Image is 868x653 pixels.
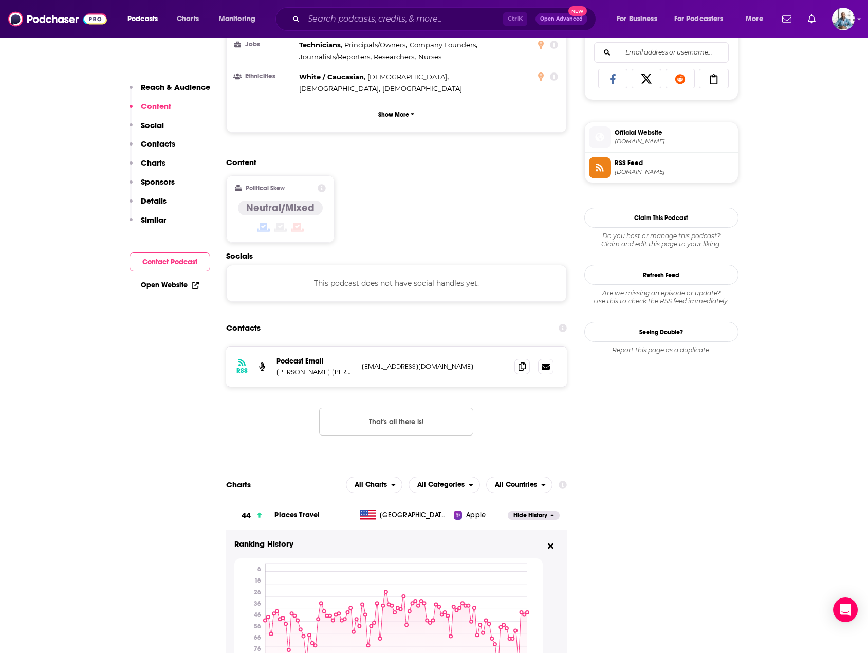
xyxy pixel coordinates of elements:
button: Content [130,101,171,120]
a: Places Travel [274,511,320,519]
a: Apple [454,510,508,520]
span: All Categories [417,481,465,488]
span: Ctrl K [503,12,527,26]
div: Search followers [594,42,729,63]
button: Contact Podcast [130,252,210,271]
p: Podcast Email [276,357,354,366]
button: Charts [130,158,165,177]
p: Similar [141,215,166,225]
span: More [746,12,763,26]
a: 44 [226,501,275,530]
button: open menu [120,11,171,27]
input: Search podcasts, credits, & more... [304,11,503,27]
input: Email address or username... [603,43,720,62]
a: Share on Facebook [598,69,628,88]
span: Company Founders [410,41,476,49]
button: open menu [212,11,269,27]
button: Sponsors [130,177,175,196]
button: open menu [346,477,402,493]
span: media.rss.com [615,168,734,176]
div: Report this page as a duplicate. [584,346,738,354]
a: Share on Reddit [666,69,695,88]
tspan: 66 [253,634,261,641]
span: Apple [466,510,486,520]
p: Sponsors [141,177,175,187]
button: open menu [738,11,776,27]
h2: Socials [226,251,567,261]
tspan: 46 [253,611,261,618]
span: [DEMOGRAPHIC_DATA] [299,84,379,93]
h2: Charts [226,480,251,489]
span: , [410,39,477,51]
button: Refresh Feed [584,265,738,285]
button: Hide History [508,511,559,520]
img: Podchaser - Follow, Share and Rate Podcasts [8,9,107,29]
a: Share on X/Twitter [632,69,661,88]
span: New [568,6,587,16]
p: [EMAIL_ADDRESS][DOMAIN_NAME] [362,362,498,371]
span: Official Website [615,128,734,137]
button: Details [130,196,167,215]
span: , [344,39,407,51]
a: Copy Link [699,69,729,88]
span: Open Advanced [540,16,583,22]
span: , [367,71,449,83]
span: All Charts [355,481,387,488]
tspan: 36 [253,600,261,607]
button: Social [130,120,164,139]
tspan: 6 [257,566,261,573]
span: rss.com [615,138,734,146]
a: RSS Feed[DOMAIN_NAME] [589,157,734,178]
span: Researchers [374,52,414,61]
span: Hide History [513,511,547,520]
button: Show More [235,105,558,124]
span: Journalists/Reporters [299,52,370,61]
button: Similar [130,215,166,234]
span: [DEMOGRAPHIC_DATA] [382,84,462,93]
div: Are we missing an episode or update? Use this to check the RSS feed immediately. [584,289,738,305]
span: White / Caucasian [299,72,364,81]
span: Principals/Owners [344,41,405,49]
a: [GEOGRAPHIC_DATA] [356,510,454,520]
a: Show notifications dropdown [804,10,820,28]
h2: Categories [409,477,480,493]
span: , [299,83,380,95]
button: Open AdvancedNew [535,13,587,25]
button: open menu [486,477,552,493]
h3: Jobs [235,41,295,48]
span: Technicians [299,41,341,49]
span: Podcasts [127,12,158,26]
p: [PERSON_NAME] [PERSON_NAME] and [PERSON_NAME] [276,368,354,376]
tspan: 76 [253,645,261,652]
span: Monitoring [219,12,255,26]
h2: Countries [486,477,552,493]
h3: Ethnicities [235,73,295,80]
span: , [374,51,416,63]
div: Search podcasts, credits, & more... [285,7,606,31]
span: All Countries [495,481,537,488]
div: This podcast does not have social handles yet. [226,265,567,302]
tspan: 26 [253,588,261,595]
button: Claim This Podcast [584,208,738,228]
p: Reach & Audience [141,82,210,92]
button: Show profile menu [832,8,855,30]
h2: Platforms [346,477,402,493]
span: Logged in as BoldlyGo [832,8,855,30]
img: User Profile [832,8,855,30]
p: Contacts [141,139,175,149]
div: Open Intercom Messenger [833,597,858,622]
p: Charts [141,158,165,168]
button: Contacts [130,139,175,158]
button: open menu [610,11,670,27]
a: Official Website[DOMAIN_NAME] [589,126,734,148]
span: For Business [617,12,657,26]
h2: Political Skew [246,185,285,192]
span: Do you host or manage this podcast? [584,232,738,240]
span: United States [380,510,447,520]
tspan: 16 [254,577,261,584]
span: , [299,71,365,83]
h2: Contacts [226,318,261,338]
span: Charts [177,12,199,26]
